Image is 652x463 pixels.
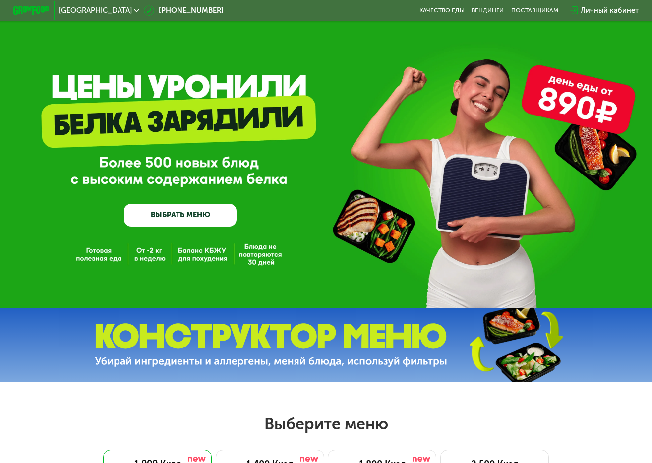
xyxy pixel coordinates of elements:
[144,5,223,16] a: [PHONE_NUMBER]
[511,7,558,14] div: поставщикам
[124,204,237,227] a: ВЫБРАТЬ МЕНЮ
[29,414,623,434] h2: Выберите меню
[59,7,132,14] span: [GEOGRAPHIC_DATA]
[419,7,465,14] a: Качество еды
[581,5,639,16] div: Личный кабинет
[472,7,504,14] a: Вендинги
